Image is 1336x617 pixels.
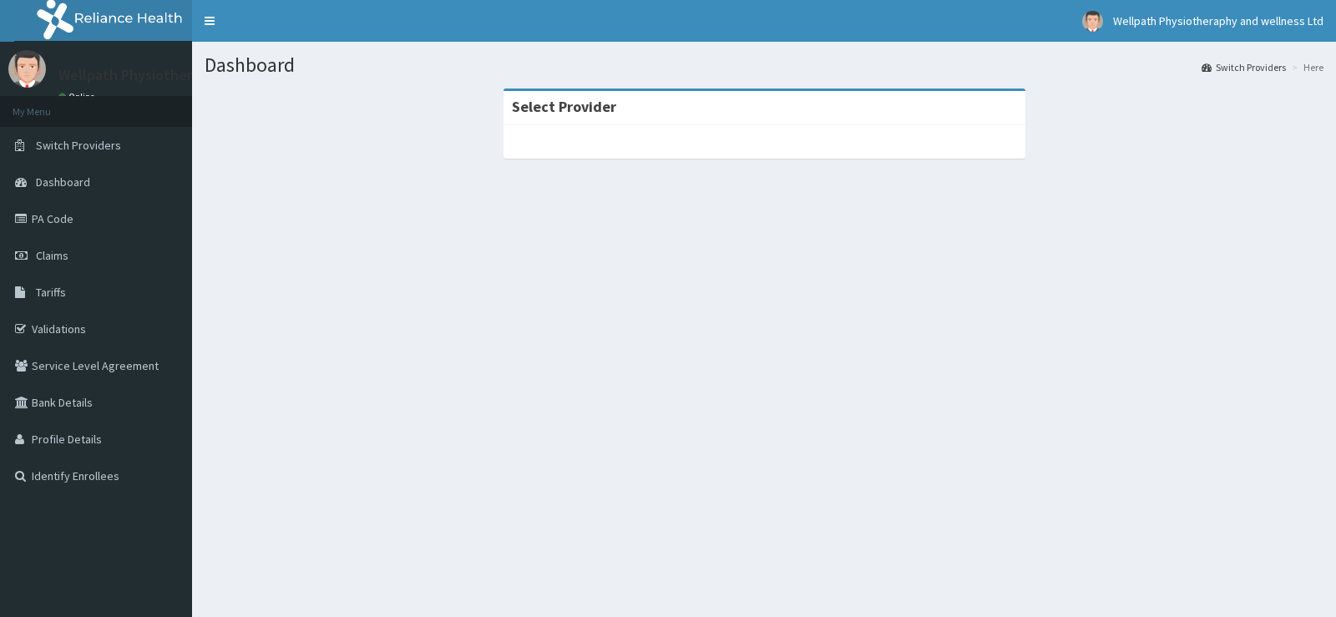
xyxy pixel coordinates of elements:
[58,68,338,83] p: Wellpath Physiotheraphy and wellness Ltd
[205,54,1323,76] h1: Dashboard
[1113,13,1323,28] span: Wellpath Physiotheraphy and wellness Ltd
[1082,11,1103,32] img: User Image
[8,50,46,88] img: User Image
[36,285,66,300] span: Tariffs
[36,174,90,190] span: Dashboard
[58,91,99,103] a: Online
[36,138,121,153] span: Switch Providers
[1288,60,1323,74] li: Here
[1202,60,1286,74] a: Switch Providers
[36,248,68,263] span: Claims
[512,97,616,116] strong: Select Provider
